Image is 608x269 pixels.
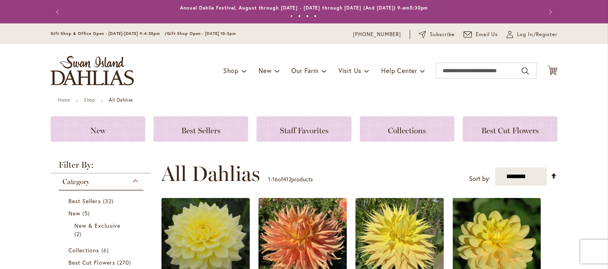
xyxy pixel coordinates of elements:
span: Help Center [381,66,417,75]
a: Collections [360,116,454,142]
span: Collections [388,126,426,135]
span: Gift Shop & Office Open - [DATE]-[DATE] 9-4:30pm / [51,31,167,36]
span: 412 [283,175,291,183]
span: Log In/Register [517,31,557,38]
span: Best Cut Flowers [481,126,539,135]
span: All Dahlias [161,162,260,186]
span: Staff Favorites [280,126,329,135]
a: [PHONE_NUMBER] [353,31,401,38]
span: Our Farm [291,66,318,75]
button: Next [541,4,557,20]
a: New [51,116,145,142]
a: Collections [68,246,135,254]
span: 2 [74,230,84,238]
span: Visit Us [338,66,361,75]
a: Best Cut Flowers [463,116,557,142]
span: New [68,209,80,217]
a: Home [58,97,70,103]
span: Gift Shop Open - [DATE] 10-3pm [167,31,236,36]
a: Staff Favorites [256,116,351,142]
span: Email Us [476,31,498,38]
span: Best Sellers [181,126,220,135]
button: 4 of 4 [314,15,317,17]
a: Best Cut Flowers [68,258,135,267]
a: New [68,209,135,217]
span: New [258,66,272,75]
button: Previous [51,4,66,20]
span: Shop [223,66,239,75]
span: Best Cut Flowers [68,259,115,266]
span: 32 [103,197,116,205]
span: New & Exclusive [74,222,120,229]
span: 6 [101,246,111,254]
span: 16 [272,175,278,183]
a: Log In/Register [507,31,557,38]
a: Best Sellers [154,116,248,142]
a: Annual Dahlia Festival, August through [DATE] - [DATE] through [DATE] (And [DATE]) 9-am5:30pm [180,5,428,11]
a: store logo [51,56,134,85]
a: Email Us [464,31,498,38]
span: 270 [117,258,133,267]
button: 2 of 4 [298,15,301,17]
a: Shop [84,97,95,103]
span: Category [63,177,89,186]
span: New [90,126,106,135]
span: Collections [68,246,99,254]
p: - of products [268,173,313,186]
strong: All Dahlias [109,97,133,103]
span: 1 [268,175,270,183]
strong: Filter By: [51,161,151,173]
button: 3 of 4 [306,15,309,17]
span: 5 [82,209,92,217]
a: New &amp; Exclusive [74,221,129,238]
a: Best Sellers [68,197,135,205]
span: Subscribe [430,31,455,38]
a: Subscribe [419,31,455,38]
span: Best Sellers [68,197,101,205]
label: Sort by: [469,171,490,186]
button: 1 of 4 [290,15,293,17]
